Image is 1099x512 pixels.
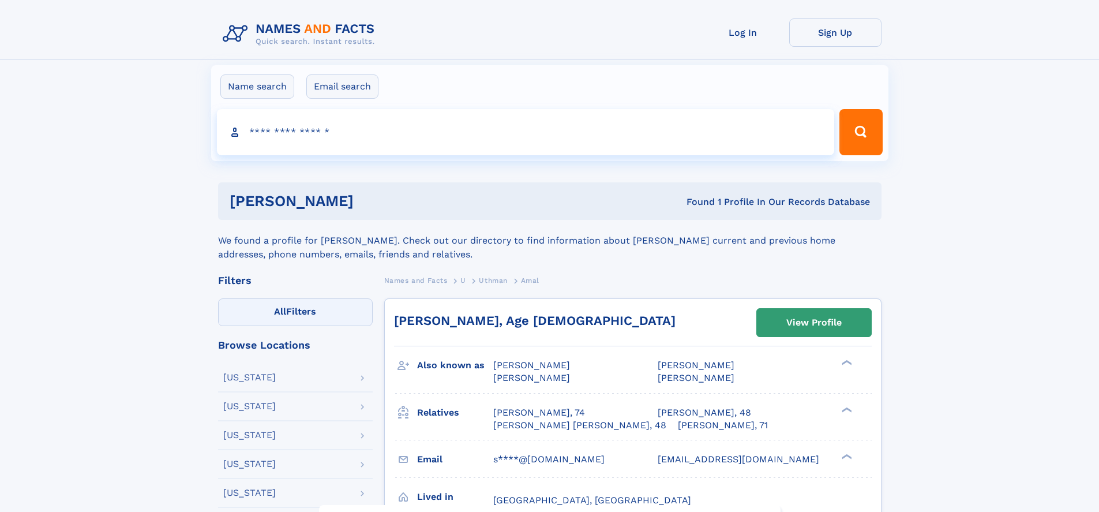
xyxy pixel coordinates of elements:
[460,276,466,285] span: U
[479,276,508,285] span: Uthman
[223,373,276,382] div: [US_STATE]
[786,309,842,336] div: View Profile
[223,402,276,411] div: [US_STATE]
[223,488,276,498] div: [US_STATE]
[839,359,853,367] div: ❯
[520,196,870,208] div: Found 1 Profile In Our Records Database
[678,419,768,432] a: [PERSON_NAME], 71
[493,419,666,432] a: [PERSON_NAME] [PERSON_NAME], 48
[757,309,871,337] a: View Profile
[306,74,378,99] label: Email search
[417,356,493,375] h3: Also known as
[493,495,691,506] span: [GEOGRAPHIC_DATA], [GEOGRAPHIC_DATA]
[417,487,493,507] h3: Lived in
[417,450,493,469] h3: Email
[493,360,570,371] span: [PERSON_NAME]
[839,453,853,460] div: ❯
[658,454,819,465] span: [EMAIL_ADDRESS][DOMAIN_NAME]
[493,406,585,419] a: [PERSON_NAME], 74
[839,109,882,155] button: Search Button
[839,406,853,413] div: ❯
[223,459,276,469] div: [US_STATE]
[218,298,373,326] label: Filters
[230,194,520,208] h1: [PERSON_NAME]
[274,306,286,317] span: All
[658,372,734,383] span: [PERSON_NAME]
[218,18,384,50] img: Logo Names and Facts
[417,403,493,423] h3: Relatives
[218,275,373,286] div: Filters
[697,18,789,47] a: Log In
[658,406,751,419] a: [PERSON_NAME], 48
[394,313,676,328] a: [PERSON_NAME], Age [DEMOGRAPHIC_DATA]
[223,431,276,440] div: [US_STATE]
[521,276,539,285] span: Amal
[220,74,294,99] label: Name search
[493,372,570,383] span: [PERSON_NAME]
[479,273,508,287] a: Uthman
[658,360,734,371] span: [PERSON_NAME]
[460,273,466,287] a: U
[217,109,835,155] input: search input
[218,220,882,261] div: We found a profile for [PERSON_NAME]. Check out our directory to find information about [PERSON_N...
[218,340,373,350] div: Browse Locations
[789,18,882,47] a: Sign Up
[384,273,448,287] a: Names and Facts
